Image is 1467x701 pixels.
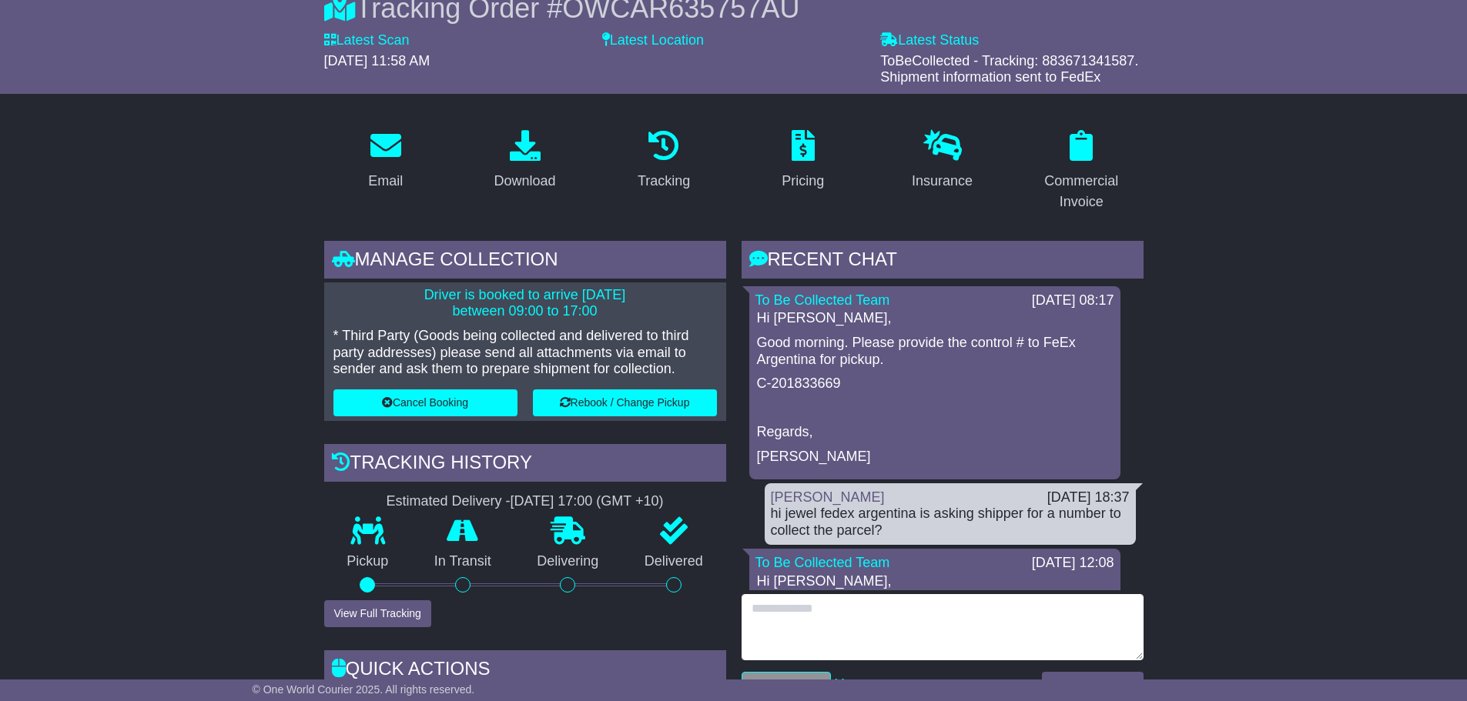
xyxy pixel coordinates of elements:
[511,493,664,510] div: [DATE] 17:00 (GMT +10)
[324,241,726,282] div: Manage collection
[757,310,1113,327] p: Hi [PERSON_NAME],
[1047,489,1130,506] div: [DATE] 18:37
[324,493,726,510] div: Estimated Delivery -
[1032,555,1114,572] div: [DATE] 12:08
[912,171,973,192] div: Insurance
[333,389,517,416] button: Cancel Booking
[333,287,717,320] p: Driver is booked to arrive [DATE] between 09:00 to 17:00
[742,241,1144,282] div: RECENT CHAT
[782,171,824,192] div: Pricing
[757,449,1113,466] p: [PERSON_NAME]
[324,650,726,692] div: Quick Actions
[324,32,410,49] label: Latest Scan
[757,376,1113,392] p: C-201833669
[1030,171,1134,212] div: Commercial Invoice
[368,171,403,192] div: Email
[253,683,475,696] span: © One World Courier 2025. All rights reserved.
[902,125,983,197] a: Insurance
[757,335,1113,368] p: Good morning. Please provide the control # to FeEx Argentina for pickup.
[757,573,1113,590] p: Hi [PERSON_NAME],
[755,292,890,308] a: To Be Collected Team
[324,444,726,486] div: Tracking history
[628,125,700,197] a: Tracking
[324,553,412,570] p: Pickup
[638,171,690,192] div: Tracking
[533,389,717,416] button: Rebook / Change Pickup
[602,32,704,49] label: Latest Location
[1042,672,1143,699] button: Send a Message
[333,328,717,378] p: * Third Party (Goods being collected and delivered to third party addresses) please send all atta...
[771,506,1130,539] div: hi jewel fedex argentina is asking shipper for a number to collect the parcel?
[621,553,726,570] p: Delivered
[324,53,430,68] span: [DATE] 11:58 AM
[880,53,1138,85] span: ToBeCollected - Tracking: 883671341587. Shipment information sent to FedEx
[324,600,431,627] button: View Full Tracking
[514,553,622,570] p: Delivering
[880,32,979,49] label: Latest Status
[771,489,885,505] a: [PERSON_NAME]
[1020,125,1144,218] a: Commercial Invoice
[772,125,834,197] a: Pricing
[757,424,1113,441] p: Regards,
[484,125,565,197] a: Download
[358,125,413,197] a: Email
[494,171,555,192] div: Download
[755,555,890,570] a: To Be Collected Team
[1032,292,1114,309] div: [DATE] 08:17
[411,553,514,570] p: In Transit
